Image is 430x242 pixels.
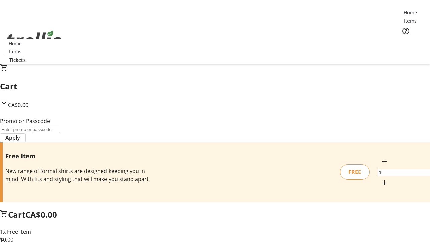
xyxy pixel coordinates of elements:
[4,48,26,55] a: Items
[25,209,57,220] span: CA$0.00
[4,23,64,57] img: Orient E2E Organization O5ZiHww0Ef's Logo
[4,56,31,64] a: Tickets
[8,101,28,109] span: CA$0.00
[404,17,417,24] span: Items
[9,56,26,64] span: Tickets
[4,40,26,47] a: Home
[5,134,20,142] span: Apply
[399,9,421,16] a: Home
[378,155,391,168] button: Decrement by one
[399,39,426,46] a: Tickets
[340,164,370,180] div: FREE
[404,39,421,46] span: Tickets
[9,40,22,47] span: Home
[404,9,417,16] span: Home
[9,48,21,55] span: Items
[399,24,413,38] button: Help
[5,151,152,161] h3: Free Item
[378,176,391,190] button: Increment by one
[399,17,421,24] a: Items
[5,167,152,183] div: New range of formal shirts are designed keeping you in mind. With fits and styling that will make...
